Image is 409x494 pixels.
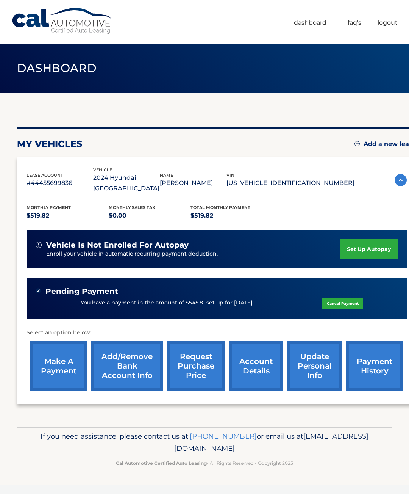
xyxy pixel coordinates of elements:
[91,341,163,391] a: Add/Remove bank account info
[226,178,354,188] p: [US_VEHICLE_IDENTIFICATION_NUMBER]
[226,173,234,178] span: vin
[27,205,71,210] span: Monthly Payment
[27,210,109,221] p: $519.82
[322,298,363,309] a: Cancel Payment
[45,287,118,296] span: Pending Payment
[27,173,63,178] span: lease account
[167,341,225,391] a: request purchase price
[354,141,360,146] img: add.svg
[11,8,114,35] a: Cal Automotive
[109,205,155,210] span: Monthly sales Tax
[190,432,257,441] a: [PHONE_NUMBER]
[30,341,87,391] a: make a payment
[28,430,381,455] p: If you need assistance, please contact us at: or email us at
[229,341,283,391] a: account details
[190,205,250,210] span: Total Monthly Payment
[378,16,398,30] a: Logout
[81,299,254,307] p: You have a payment in the amount of $545.81 set up for [DATE].
[174,432,368,453] span: [EMAIL_ADDRESS][DOMAIN_NAME]
[46,240,189,250] span: vehicle is not enrolled for autopay
[36,242,42,248] img: alert-white.svg
[395,174,407,186] img: accordion-active.svg
[160,173,173,178] span: name
[109,210,191,221] p: $0.00
[27,178,93,188] p: #44455699836
[46,250,340,258] p: Enroll your vehicle in automatic recurring payment deduction.
[340,239,398,259] a: set up autopay
[36,288,41,293] img: check-green.svg
[17,138,83,150] h2: my vehicles
[294,16,326,30] a: Dashboard
[28,459,381,467] p: - All Rights Reserved - Copyright 2025
[17,61,97,75] span: Dashboard
[93,167,112,173] span: vehicle
[27,328,407,337] p: Select an option below:
[287,341,342,391] a: update personal info
[93,173,160,194] p: 2024 Hyundai [GEOGRAPHIC_DATA]
[348,16,361,30] a: FAQ's
[190,210,273,221] p: $519.82
[346,341,403,391] a: payment history
[116,460,207,466] strong: Cal Automotive Certified Auto Leasing
[160,178,226,188] p: [PERSON_NAME]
